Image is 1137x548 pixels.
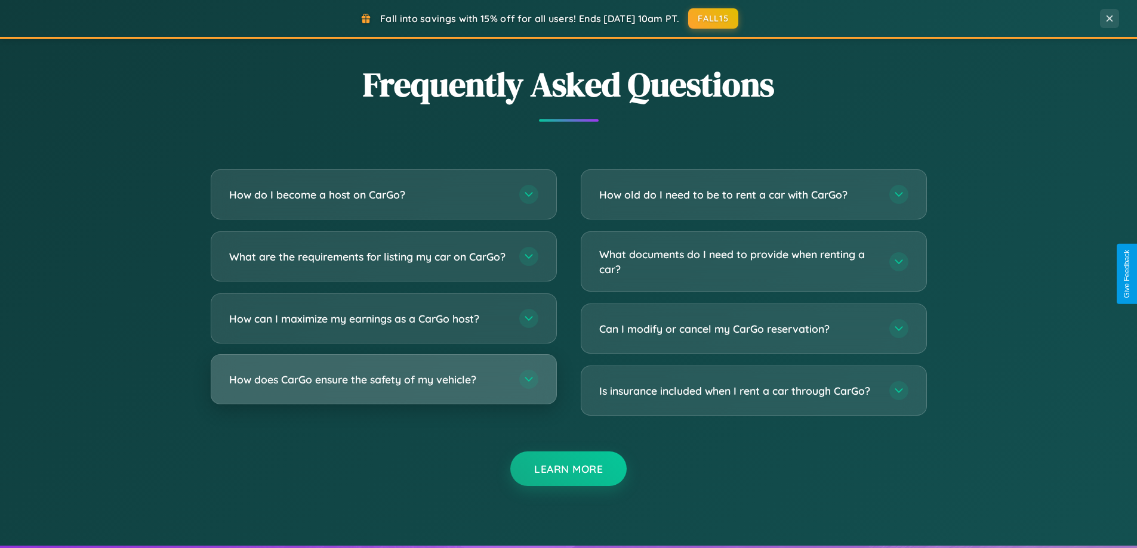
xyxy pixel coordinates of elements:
[229,372,507,387] h3: How does CarGo ensure the safety of my vehicle?
[229,187,507,202] h3: How do I become a host on CarGo?
[229,249,507,264] h3: What are the requirements for listing my car on CarGo?
[599,247,877,276] h3: What documents do I need to provide when renting a car?
[599,321,877,336] h3: Can I modify or cancel my CarGo reservation?
[380,13,679,24] span: Fall into savings with 15% off for all users! Ends [DATE] 10am PT.
[211,61,927,107] h2: Frequently Asked Questions
[688,8,738,29] button: FALL15
[510,451,627,486] button: Learn More
[229,311,507,326] h3: How can I maximize my earnings as a CarGo host?
[599,187,877,202] h3: How old do I need to be to rent a car with CarGo?
[599,383,877,398] h3: Is insurance included when I rent a car through CarGo?
[1123,250,1131,298] div: Give Feedback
